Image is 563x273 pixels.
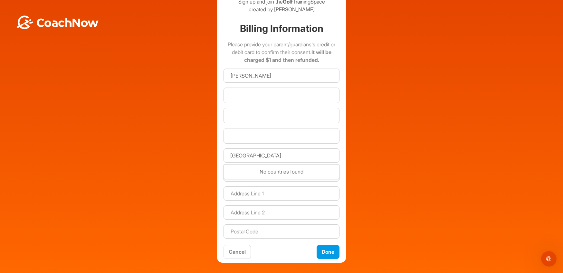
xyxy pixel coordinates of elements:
[224,165,339,179] div: No countries found
[224,5,339,13] p: created by [PERSON_NAME]
[224,148,339,163] input: Country
[224,245,251,259] button: Cancel
[224,41,339,69] p: Please provide your parent/guardians's credit or debit card to confirm their consent.
[224,205,339,220] input: Address Line 2
[244,49,331,63] strong: It will be charged $1 and then refunded.
[15,15,99,29] img: BwLJSsUCoWCh5upNqxVrqldRgqLPVwmV24tXu5FoVAoFEpwwqQ3VIfuoInZCoVCoTD4vwADAC3ZFMkVEQFDAAAAAElFTkSuQmCC
[224,186,339,201] input: Address Line 1
[317,245,339,259] button: Done
[224,18,339,41] h1: Billing Information
[224,69,339,83] input: Name on Card
[224,224,339,239] input: Postal Code
[541,251,557,267] iframe: Intercom live chat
